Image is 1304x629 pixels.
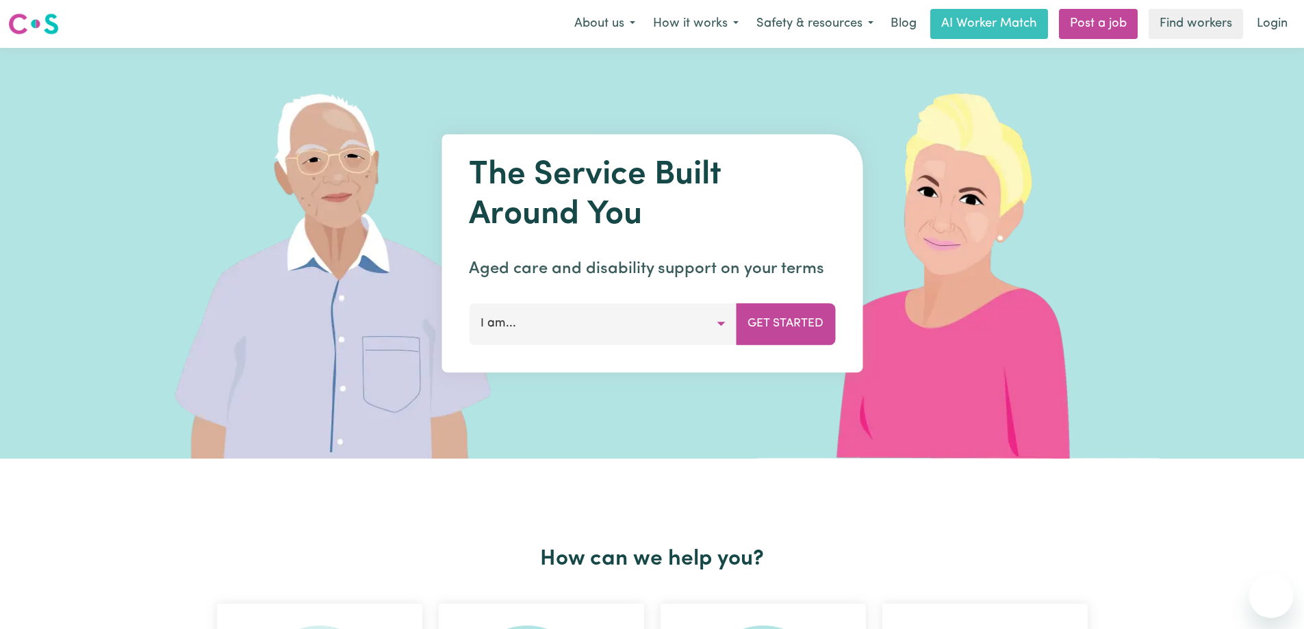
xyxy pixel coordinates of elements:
p: Aged care and disability support on your terms [469,257,835,281]
button: Get Started [736,303,835,344]
button: Safety & resources [747,10,882,38]
button: How it works [644,10,747,38]
a: Find workers [1149,9,1243,39]
a: Login [1249,9,1296,39]
img: Careseekers logo [8,12,59,36]
a: Post a job [1059,9,1138,39]
a: AI Worker Match [930,9,1048,39]
a: Careseekers logo [8,8,59,40]
button: About us [565,10,644,38]
a: Blog [882,9,925,39]
button: I am... [469,303,737,344]
iframe: Button to launch messaging window [1249,574,1293,618]
h2: How can we help you? [209,546,1096,572]
h1: The Service Built Around You [469,156,835,235]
